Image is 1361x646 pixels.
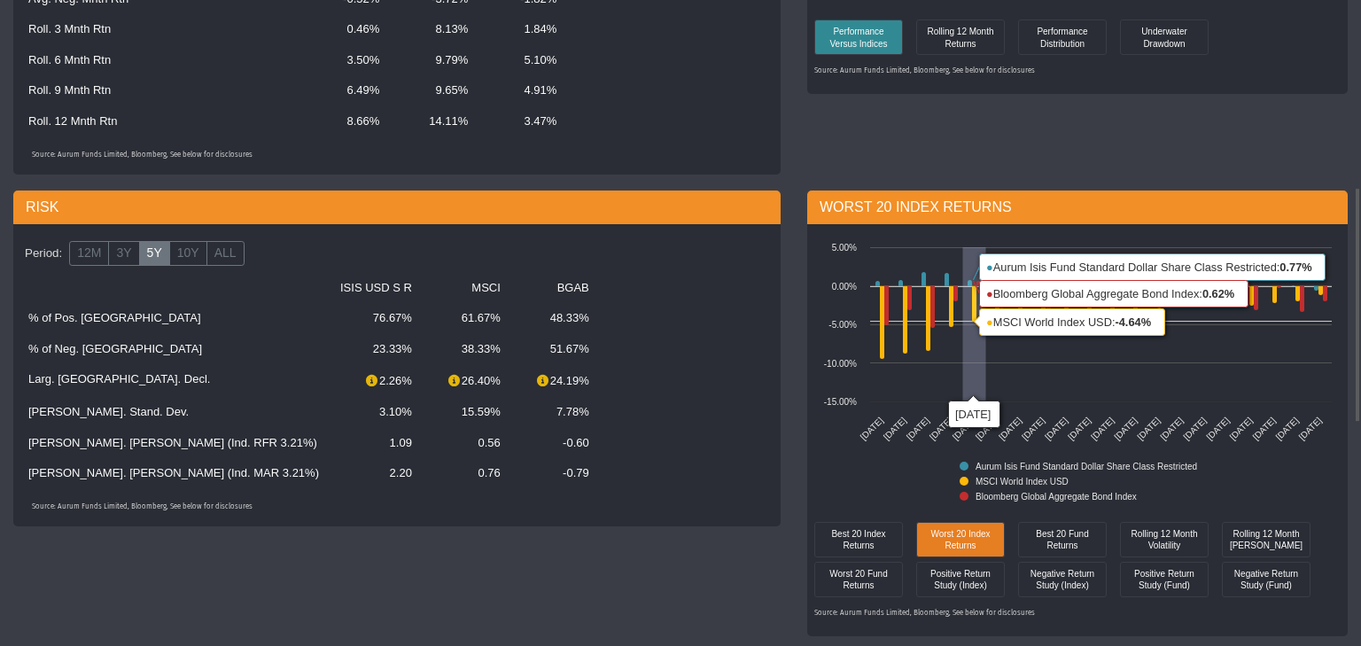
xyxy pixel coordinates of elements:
[976,462,1197,471] text: Aurum Isis Fund Standard Dollar Share Class Restricted
[1251,415,1278,441] text: [DATE]
[423,273,511,303] td: MSCI
[511,364,600,397] td: 24.19%
[18,75,297,105] td: Roll. 9 Mnth Rtn
[814,609,1341,619] p: Source: Aurum Funds Limited, Bloomberg, See below for disclosures
[423,428,511,458] td: 0.56
[18,238,69,269] div: Period:
[511,458,600,488] td: -0.79
[511,303,600,333] td: 48.33%
[18,364,330,397] td: Larg. [GEOGRAPHIC_DATA]. Decl.
[297,45,390,75] td: 3.50%
[1018,562,1107,597] div: Negative Return Study (Index)
[1181,415,1208,441] text: [DATE]
[330,303,423,333] td: 76.67%
[1120,19,1209,55] div: Underwater Drawdown
[859,415,885,441] text: [DATE]
[511,397,600,427] td: 7.78%
[511,334,600,364] td: 51.67%
[921,566,1000,592] div: Positive Return Study (Index)
[69,241,109,266] label: 12M
[108,241,139,266] label: 3Y
[819,566,898,592] div: Worst 20 Fund Returns
[18,106,297,136] td: Roll. 12 Mnth Rtn
[824,359,857,369] text: -10.00%
[1297,415,1324,441] text: [DATE]
[390,45,478,75] td: 9.79%
[1202,287,1235,300] tspan: 0.62%
[18,458,330,488] td: [PERSON_NAME]. [PERSON_NAME] (Ind. MAR 3.21%)
[1135,415,1162,441] text: [DATE]
[18,397,330,427] td: [PERSON_NAME]. Stand. Dev.
[997,415,1023,441] text: [DATE]
[511,428,600,458] td: -0.60
[974,415,1000,441] text: [DATE]
[390,14,478,44] td: 8.13%
[18,303,330,333] td: % of Pos. [GEOGRAPHIC_DATA]
[1120,562,1209,597] div: Positive Return Study (Fund)
[511,273,600,303] td: BGAB
[976,492,1137,502] text: Bloomberg Global Aggregate Bond Index
[423,458,511,488] td: 0.76
[1124,526,1204,552] div: Rolling 12 Month Volatility
[1222,522,1310,557] div: Rolling 12 Month [PERSON_NAME]
[1018,522,1107,557] div: Best 20 Fund Returns
[423,397,511,427] td: 15.59%
[928,415,954,441] text: [DATE]
[330,428,423,458] td: 1.09
[976,477,1069,486] text: MSCI World Index USD
[478,14,567,44] td: 1.84%
[1279,261,1312,274] tspan: 0.77%
[828,320,857,330] text: -5.00%
[478,106,567,136] td: 3.47%
[18,334,330,364] td: % of Neg. [GEOGRAPHIC_DATA]
[297,75,390,105] td: 6.49%
[1120,522,1209,557] div: Rolling 12 Month Volatility
[206,241,245,266] label: ALL
[1066,415,1093,441] text: [DATE]
[1112,415,1139,441] text: [DATE]
[1023,24,1102,50] div: Performance Distribution
[986,287,1235,300] text: Bloomberg Global Aggregate Bond Index:
[1043,415,1069,441] text: [DATE]
[32,502,762,512] p: Source: Aurum Funds Limited, Bloomberg, See below for disclosures
[814,522,903,557] div: Best 20 Index Returns
[478,75,567,105] td: 4.91%
[1124,566,1204,592] div: Positive Return Study (Fund)
[1222,562,1310,597] div: Negative Return Study (Fund)
[1023,566,1102,592] div: Negative Return Study (Index)
[423,364,511,397] td: 26.40%
[390,75,478,105] td: 9.65%
[986,315,1152,329] text: MSCI World Index USD:
[423,303,511,333] td: 61.67%
[955,408,991,421] text: [DATE]
[32,151,762,160] p: Source: Aurum Funds Limited, Bloomberg, See below for disclosures
[1089,415,1116,441] text: [DATE]
[330,273,423,303] td: ISIS USD S R
[1158,415,1185,441] text: [DATE]
[986,261,993,274] tspan: ●
[330,364,423,397] td: 2.26%
[807,191,1348,224] div: WORST 20 INDEX RETURNS
[169,241,207,266] label: 10Y
[832,282,857,292] text: 0.00%
[916,562,1005,597] div: Positive Return Study (Index)
[330,458,423,488] td: 2.20
[330,397,423,427] td: 3.10%
[1020,415,1046,441] text: [DATE]
[814,19,903,55] div: Performance Versus Indices
[921,526,1000,552] div: Worst 20 Index Returns
[1228,415,1255,441] text: [DATE]
[139,241,170,266] label: 5Y
[18,45,297,75] td: Roll. 6 Mnth Rtn
[1124,24,1204,50] div: Underwater Drawdown
[814,562,903,597] div: Worst 20 Fund Returns
[916,522,1005,557] div: Worst 20 Index Returns
[986,315,993,329] tspan: ●
[18,428,330,458] td: [PERSON_NAME]. [PERSON_NAME] (Ind. RFR 3.21%)
[916,19,1005,55] div: Rolling 12 Month Returns
[921,24,1000,50] div: Rolling 12 Month Returns
[1115,315,1151,329] tspan: -4.64%
[882,415,908,441] text: [DATE]
[814,66,1341,76] p: Source: Aurum Funds Limited, Bloomberg, See below for disclosures
[390,106,478,136] td: 14.11%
